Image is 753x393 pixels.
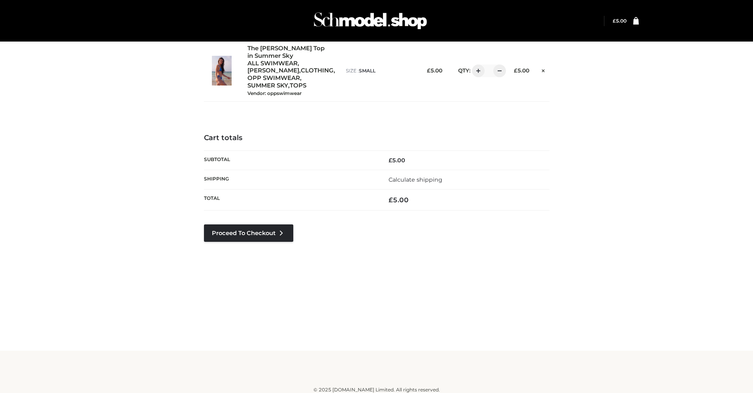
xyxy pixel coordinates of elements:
a: The [PERSON_NAME] Top in Summer Sky [247,45,329,60]
a: £5.00 [613,18,627,24]
a: Remove this item [537,65,549,75]
a: SUMMER SKY [247,82,288,89]
a: TOPS [290,82,306,89]
span: £ [427,67,430,74]
span: £ [514,67,517,74]
h4: Cart totals [204,134,549,142]
a: OPP SWIMWEAR [247,74,300,82]
th: Shipping [204,170,377,190]
a: ALL SWIMWEAR [247,60,298,67]
bdi: 5.00 [514,67,529,74]
span: £ [613,18,616,24]
bdi: 5.00 [389,157,405,164]
small: Vendor: oppswimwear [247,90,302,96]
div: QTY: [450,65,500,77]
span: £ [389,157,392,164]
bdi: 5.00 [389,196,409,204]
bdi: 5.00 [427,67,442,74]
p: size : [346,67,413,74]
a: [PERSON_NAME] [247,67,299,74]
a: CLOTHING [301,67,334,74]
div: , , , , , [247,45,338,97]
a: Proceed to Checkout [204,224,293,242]
img: Schmodel Admin 964 [311,5,430,36]
th: Total [204,190,377,211]
th: Subtotal [204,150,377,170]
a: Calculate shipping [389,176,442,183]
span: £ [389,196,393,204]
span: SMALL [359,68,376,74]
bdi: 5.00 [613,18,627,24]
